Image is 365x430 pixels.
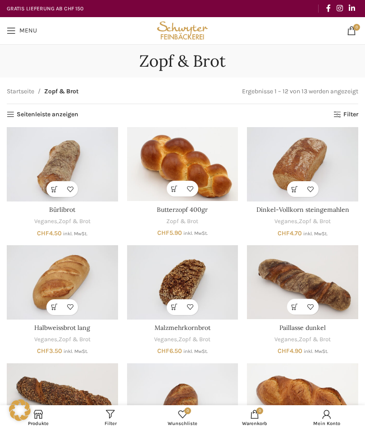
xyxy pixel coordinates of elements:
[79,421,142,426] span: Filter
[34,324,90,332] a: Halbweissbrot lang
[146,407,219,428] a: 0 Wunschliste
[146,407,219,428] div: Meine Wunschliste
[157,347,182,355] bdi: 6.50
[183,348,208,354] small: inkl. MwSt.
[167,181,182,197] a: In den Warenkorb legen: „Butterzopf 400gr“
[155,324,210,332] a: Malzmehrkornbrot
[46,181,62,197] a: In den Warenkorb legen: „Bürlibrot“
[342,22,360,40] a: 0
[7,87,34,96] a: Startseite
[274,335,297,344] a: Veganes
[157,229,182,237] bdi: 5.90
[44,87,78,96] span: Zopf & Brot
[127,335,238,344] div: ,
[299,217,331,226] a: Zopf & Brot
[157,206,208,214] a: Butterzopf 400gr
[37,229,49,237] span: CHF
[37,229,62,237] bdi: 4.50
[333,1,346,15] a: Instagram social link
[7,111,78,119] a: Seitenleiste anzeigen
[34,217,57,226] a: Veganes
[291,407,363,428] a: Mein Konto
[303,231,328,237] small: inkl. MwSt.
[7,87,78,96] nav: Breadcrumb
[256,206,349,214] a: Dinkel-Vollkorn steingemahlen
[295,421,358,426] span: Mein Konto
[157,229,169,237] span: CHF
[323,1,333,15] a: Facebook social link
[299,335,331,344] a: Zopf & Brot
[34,335,57,344] a: Veganes
[154,335,177,344] a: Veganes
[7,127,118,201] a: Bürlibrot
[278,229,302,237] bdi: 4.70
[74,407,146,428] a: Filter
[247,127,358,201] a: Dinkel-Vollkorn steingemahlen
[333,111,358,119] a: Filter
[274,217,297,226] a: Veganes
[19,27,37,34] span: Menu
[256,407,263,414] span: 0
[2,22,41,40] a: Open mobile menu
[127,127,238,201] a: Butterzopf 400gr
[155,17,210,44] img: Bäckerei Schwyter
[279,324,326,332] a: Paillasse dunkel
[7,335,118,344] div: ,
[46,299,62,315] a: In den Warenkorb legen: „Halbweissbrot lang“
[155,26,210,34] a: Site logo
[278,347,290,355] span: CHF
[166,217,198,226] a: Zopf & Brot
[178,335,210,344] a: Zopf & Brot
[247,335,358,344] div: ,
[247,217,358,226] div: ,
[127,245,238,320] a: Malzmehrkornbrot
[7,245,118,320] a: Halbweissbrot lang
[157,347,169,355] span: CHF
[7,217,118,226] div: ,
[219,407,291,428] div: My cart
[287,181,303,197] a: In den Warenkorb legen: „Dinkel-Vollkorn steingemahlen“
[184,407,191,414] span: 0
[139,51,226,71] h1: Zopf & Brot
[59,217,91,226] a: Zopf & Brot
[37,347,49,355] span: CHF
[278,229,290,237] span: CHF
[63,231,87,237] small: inkl. MwSt.
[59,335,91,344] a: Zopf & Brot
[7,5,83,12] strong: GRATIS LIEFERUNG AB CHF 150
[247,245,358,319] a: Paillasse dunkel
[242,87,358,96] p: Ergebnisse 1 – 12 von 13 werden angezeigt
[346,1,358,15] a: Linkedin social link
[151,421,214,426] span: Wunschliste
[219,407,291,428] a: 0 Warenkorb
[353,24,360,31] span: 0
[64,348,88,354] small: inkl. MwSt.
[278,347,302,355] bdi: 4.90
[183,230,208,236] small: inkl. MwSt.
[304,348,328,354] small: inkl. MwSt.
[287,299,303,315] a: In den Warenkorb legen: „Paillasse dunkel“
[37,347,62,355] bdi: 3.50
[223,421,286,426] span: Warenkorb
[49,206,75,214] a: Bürlibrot
[167,299,182,315] a: In den Warenkorb legen: „Malzmehrkornbrot“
